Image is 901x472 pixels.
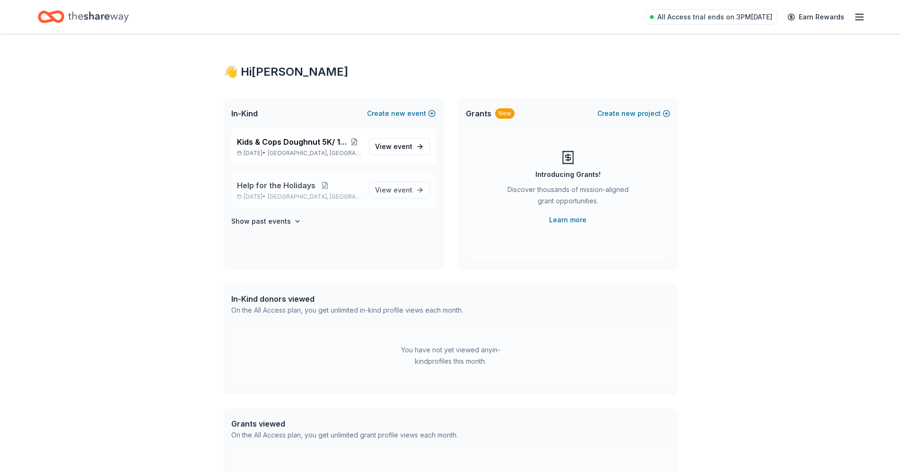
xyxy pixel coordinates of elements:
span: Help for the Holidays [237,180,315,191]
a: View event [369,182,430,199]
button: Createnewevent [367,108,436,119]
div: Discover thousands of mission-aligned grant opportunities. [504,184,632,210]
div: On the All Access plan, you get unlimited in-kind profile views each month. [231,305,463,316]
span: [GEOGRAPHIC_DATA], [GEOGRAPHIC_DATA] [268,149,361,157]
h4: Show past events [231,216,291,227]
p: [DATE] • [237,193,361,201]
a: Earn Rewards [782,9,850,26]
span: Kids & Cops Doughnut 5K/ 1 Mile Fun Walk [237,136,348,148]
div: Grants viewed [231,418,458,429]
span: View [375,141,412,152]
a: Learn more [549,214,586,226]
span: [GEOGRAPHIC_DATA], [GEOGRAPHIC_DATA] [268,193,361,201]
p: [DATE] • [237,149,361,157]
a: Home [38,6,129,28]
span: All Access trial ends on 3PM[DATE] [657,11,772,23]
span: new [621,108,636,119]
span: View [375,184,412,196]
div: You have not yet viewed any in-kind profiles this month. [392,344,510,367]
div: On the All Access plan, you get unlimited grant profile views each month. [231,429,458,441]
div: 👋 Hi [PERSON_NAME] [224,64,678,79]
a: View event [369,138,430,155]
a: All Access trial ends on 3PM[DATE] [644,9,778,25]
span: event [394,142,412,150]
div: In-Kind donors viewed [231,293,463,305]
div: Introducing Grants! [535,169,601,180]
span: Grants [466,108,491,119]
button: Show past events [231,216,301,227]
span: event [394,186,412,194]
span: new [391,108,405,119]
button: Createnewproject [597,108,670,119]
span: In-Kind [231,108,258,119]
div: New [495,108,515,119]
